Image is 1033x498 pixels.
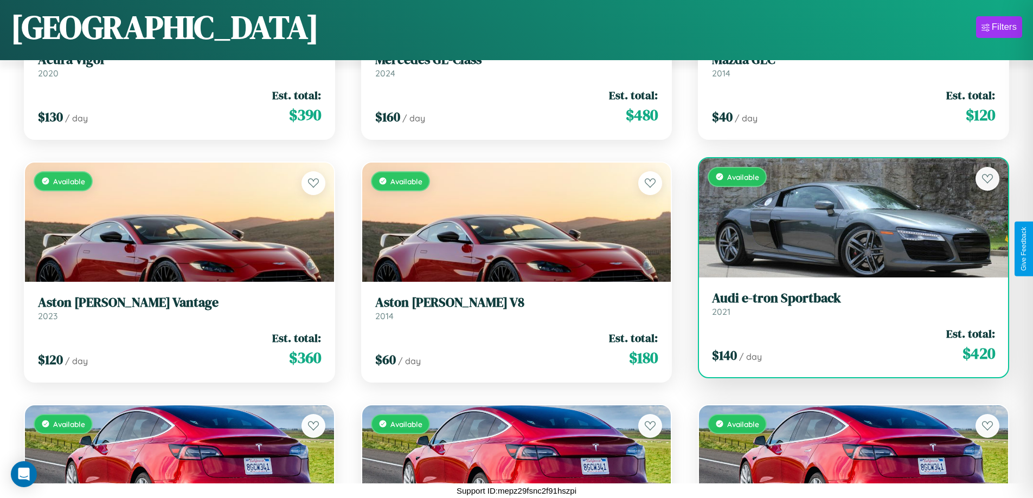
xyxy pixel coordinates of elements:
span: 2023 [38,311,57,321]
h3: Mazda GLC [712,52,995,68]
span: Available [727,172,759,182]
span: / day [65,113,88,124]
span: / day [65,355,88,366]
div: Filters [992,22,1017,33]
span: 2014 [712,68,730,79]
span: 2014 [375,311,394,321]
span: Available [727,419,759,429]
span: 2020 [38,68,59,79]
span: $ 390 [289,104,321,126]
span: Est. total: [272,330,321,346]
span: Available [390,419,422,429]
span: Est. total: [272,87,321,103]
span: Est. total: [946,87,995,103]
a: Aston [PERSON_NAME] V82014 [375,295,658,321]
span: 2024 [375,68,395,79]
h3: Audi e-tron Sportback [712,290,995,306]
span: Available [53,419,85,429]
span: / day [739,351,762,362]
span: Est. total: [946,326,995,341]
a: Mazda GLC2014 [712,52,995,79]
span: / day [735,113,758,124]
h3: Aston [PERSON_NAME] Vantage [38,295,321,311]
button: Filters [976,16,1022,38]
span: Available [390,177,422,186]
span: $ 120 [966,104,995,126]
span: $ 420 [963,342,995,364]
h3: Mercedes GL-Class [375,52,658,68]
div: Open Intercom Messenger [11,461,37,487]
h3: Acura Vigor [38,52,321,68]
span: / day [402,113,425,124]
span: / day [398,355,421,366]
span: Est. total: [609,87,658,103]
span: $ 140 [712,346,737,364]
span: 2021 [712,306,730,317]
span: $ 480 [626,104,658,126]
span: $ 180 [629,347,658,368]
span: $ 130 [38,108,63,126]
span: $ 120 [38,351,63,368]
h1: [GEOGRAPHIC_DATA] [11,5,319,49]
a: Acura Vigor2020 [38,52,321,79]
div: Give Feedback [1020,227,1028,271]
a: Mercedes GL-Class2024 [375,52,658,79]
a: Aston [PERSON_NAME] Vantage2023 [38,295,321,321]
span: $ 40 [712,108,733,126]
span: $ 160 [375,108,400,126]
h3: Aston [PERSON_NAME] V8 [375,295,658,311]
span: $ 360 [289,347,321,368]
a: Audi e-tron Sportback2021 [712,290,995,317]
span: Est. total: [609,330,658,346]
span: $ 60 [375,351,396,368]
p: Support ID: mepz29fsnc2f91hszpi [457,483,576,498]
span: Available [53,177,85,186]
